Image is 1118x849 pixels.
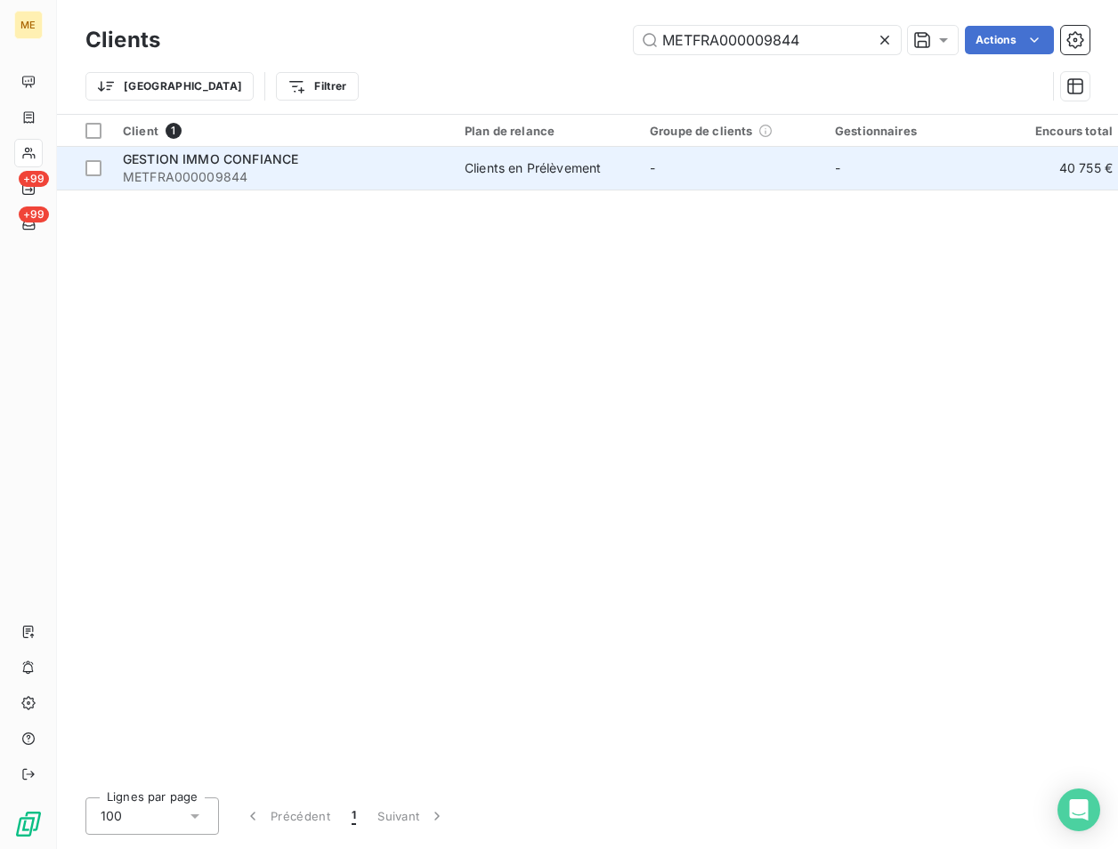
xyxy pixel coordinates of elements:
[965,26,1054,54] button: Actions
[634,26,901,54] input: Rechercher
[835,160,840,175] span: -
[650,124,753,138] span: Groupe de clients
[233,797,341,835] button: Précédent
[101,807,122,825] span: 100
[1057,788,1100,831] div: Open Intercom Messenger
[14,174,42,203] a: +99
[276,72,358,101] button: Filtrer
[650,160,655,175] span: -
[367,797,457,835] button: Suivant
[341,797,367,835] button: 1
[835,124,999,138] div: Gestionnaires
[85,72,254,101] button: [GEOGRAPHIC_DATA]
[14,11,43,39] div: ME
[19,171,49,187] span: +99
[123,168,443,186] span: METFRA000009844
[465,159,601,177] div: Clients en Prélèvement
[352,807,356,825] span: 1
[14,210,42,239] a: +99
[1020,124,1113,138] div: Encours total
[85,24,160,56] h3: Clients
[465,124,628,138] div: Plan de relance
[123,124,158,138] span: Client
[14,810,43,838] img: Logo LeanPay
[19,206,49,222] span: +99
[166,123,182,139] span: 1
[123,151,298,166] span: GESTION IMMO CONFIANCE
